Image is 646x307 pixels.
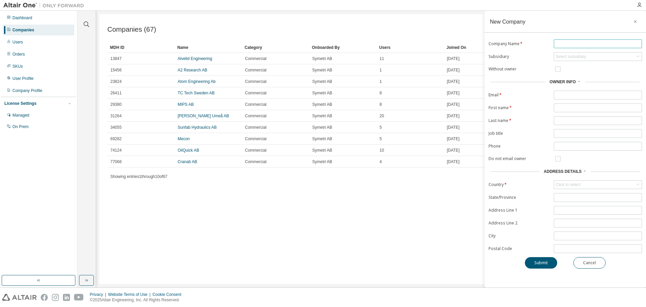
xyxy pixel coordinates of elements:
span: 5 [380,125,382,130]
span: [DATE] [447,159,460,164]
p: © 2025 Altair Engineering, Inc. All Rights Reserved. [90,297,185,303]
div: SKUs [12,64,23,69]
label: Postal Code [489,246,550,251]
button: Submit [525,257,557,269]
span: 8 [380,90,382,96]
label: Job title [489,131,550,136]
div: Category [245,42,307,53]
img: youtube.svg [74,294,84,301]
span: Address Details [544,169,581,174]
span: [DATE] [447,113,460,119]
span: [DATE] [447,90,460,96]
a: Mecon [178,136,190,141]
span: Symetri AB [312,102,332,107]
a: [PERSON_NAME] Umeå AB [178,114,229,118]
span: 11 [380,56,384,61]
label: Country [489,182,550,187]
a: Cranab AB [178,159,197,164]
span: 34055 [110,125,121,130]
div: Select subsidiary [554,53,642,61]
div: Orders [12,52,25,57]
div: Website Terms of Use [108,292,152,297]
span: Commercial [245,67,266,73]
span: 1 [380,79,382,84]
div: Users [379,42,441,53]
span: Symetri AB [312,67,332,73]
span: 77068 [110,159,121,164]
img: Altair One [3,2,87,9]
span: Commercial [245,90,266,96]
a: A2 Research AB [178,68,207,72]
a: TC Tech Sweden AB [178,91,215,95]
span: Symetri AB [312,90,332,96]
div: Joined On [446,42,508,53]
span: Commercial [245,148,266,153]
span: 74124 [110,148,121,153]
div: Dashboard [12,15,32,21]
div: Select subsidiary [555,54,586,59]
span: Commercial [245,56,266,61]
label: Last name [489,118,550,123]
span: 23824 [110,79,121,84]
span: [DATE] [447,67,460,73]
span: [DATE] [447,56,460,61]
label: Subsidiary [489,54,550,59]
button: Cancel [573,257,606,269]
div: Click to select [555,182,580,187]
span: 29380 [110,102,121,107]
label: State/Province [489,195,550,200]
label: Company Name [489,41,550,47]
label: Address Line 1 [489,208,550,213]
span: Commercial [245,159,266,164]
a: Alvelid Engineering [178,56,212,61]
span: Commercial [245,113,266,119]
span: [DATE] [447,125,460,130]
span: Symetri AB [312,136,332,142]
span: Showing entries 1 through 10 of 67 [110,174,168,179]
label: City [489,233,550,239]
span: 26411 [110,90,121,96]
span: 13847 [110,56,121,61]
div: Company Profile [12,88,42,93]
div: Name [177,42,239,53]
span: Symetri AB [312,56,332,61]
div: On Prem [12,124,29,129]
div: Cookie Consent [152,292,185,297]
div: MDH ID [110,42,172,53]
div: Users [12,39,23,45]
label: Do not email owner [489,156,550,161]
span: Symetri AB [312,148,332,153]
img: instagram.svg [52,294,59,301]
span: Commercial [245,125,266,130]
span: 15456 [110,67,121,73]
a: Sunfab Hydraulics AB [178,125,217,130]
span: Commercial [245,136,266,142]
span: Commercial [245,102,266,107]
div: Onboarded By [312,42,374,53]
label: First name [489,105,550,111]
label: Email [489,92,550,98]
span: 5 [380,136,382,142]
img: altair_logo.svg [2,294,37,301]
div: License Settings [4,101,36,106]
span: [DATE] [447,136,460,142]
span: 8 [380,102,382,107]
span: 31264 [110,113,121,119]
span: Symetri AB [312,125,332,130]
a: Atom Engineering Ab [178,79,216,84]
a: MIPS AB [178,102,194,107]
span: Owner Info [549,80,576,84]
div: Click to select [554,181,642,189]
span: Companies (67) [107,26,156,33]
div: Privacy [90,292,108,297]
span: Symetri AB [312,79,332,84]
span: 4 [380,159,382,164]
span: Symetri AB [312,159,332,164]
span: [DATE] [447,148,460,153]
img: linkedin.svg [63,294,70,301]
span: [DATE] [447,102,460,107]
a: OilQuick AB [178,148,199,153]
span: 69282 [110,136,121,142]
div: Managed [12,113,29,118]
span: Symetri AB [312,113,332,119]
